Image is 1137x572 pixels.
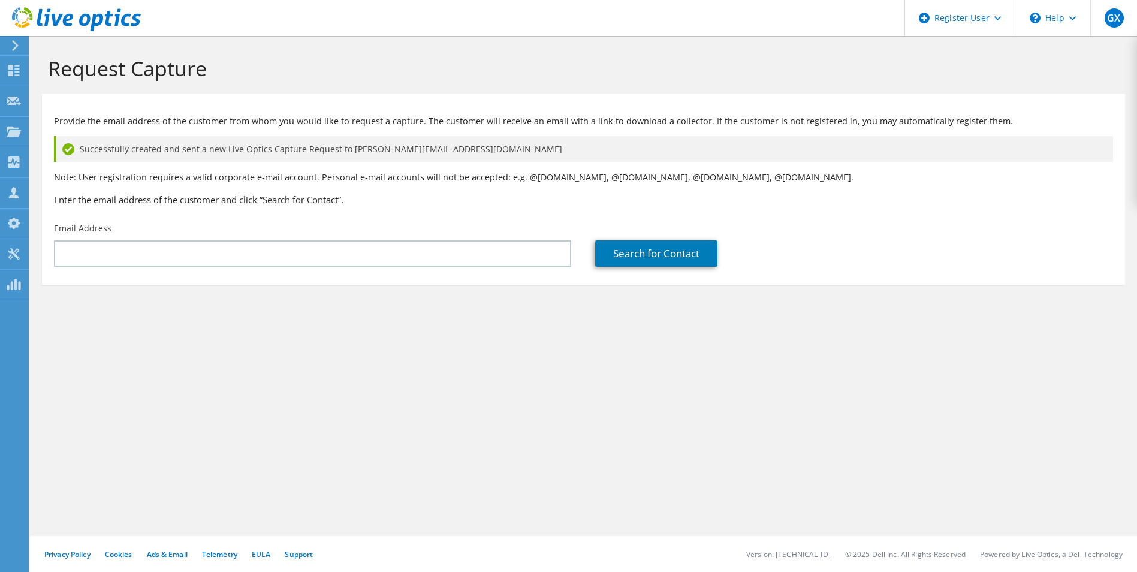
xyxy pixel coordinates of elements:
[54,115,1113,128] p: Provide the email address of the customer from whom you would like to request a capture. The cust...
[54,193,1113,206] h3: Enter the email address of the customer and click “Search for Contact”.
[54,222,111,234] label: Email Address
[48,56,1113,81] h1: Request Capture
[845,549,966,559] li: © 2025 Dell Inc. All Rights Reserved
[252,549,270,559] a: EULA
[595,240,717,267] a: Search for Contact
[147,549,188,559] a: Ads & Email
[80,143,562,156] span: Successfully created and sent a new Live Optics Capture Request to [PERSON_NAME][EMAIL_ADDRESS][D...
[1105,8,1124,28] span: GX
[202,549,237,559] a: Telemetry
[105,549,132,559] a: Cookies
[44,549,91,559] a: Privacy Policy
[746,549,831,559] li: Version: [TECHNICAL_ID]
[980,549,1123,559] li: Powered by Live Optics, a Dell Technology
[1030,13,1041,23] svg: \n
[54,171,1113,184] p: Note: User registration requires a valid corporate e-mail account. Personal e-mail accounts will ...
[285,549,313,559] a: Support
